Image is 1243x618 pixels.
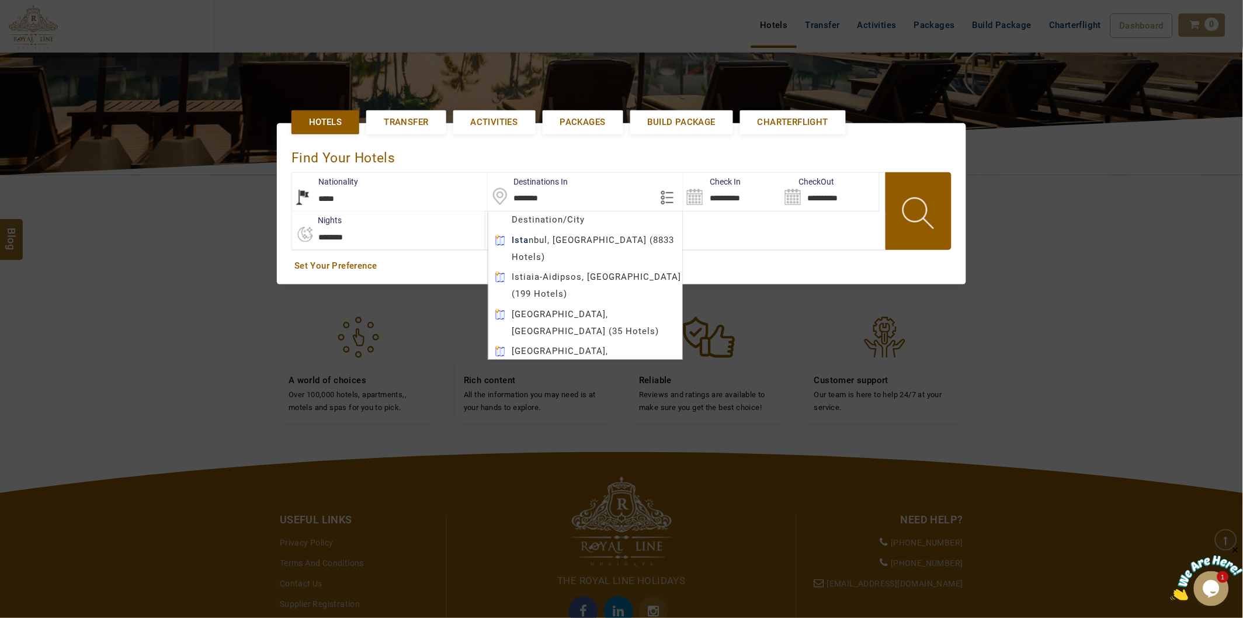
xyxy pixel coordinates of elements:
input: Search [683,173,781,211]
span: Charterflight [758,116,828,129]
label: nights [291,214,342,226]
label: Nationality [292,176,358,188]
div: [GEOGRAPHIC_DATA], [GEOGRAPHIC_DATA] (29 Hotels) [488,343,682,377]
div: nbul, [GEOGRAPHIC_DATA] (8833 Hotels) [488,232,682,266]
a: Set Your Preference [294,260,949,272]
label: CheckOut [782,176,835,188]
span: Packages [560,116,606,129]
span: Activities [471,116,518,129]
label: Check In [683,176,741,188]
span: Build Package [648,116,716,129]
label: Destinations In [488,176,568,188]
span: Hotels [309,116,342,129]
a: Activities [453,110,536,134]
b: Ista [512,235,529,245]
a: Hotels [291,110,359,134]
div: [GEOGRAPHIC_DATA], [GEOGRAPHIC_DATA] (35 Hotels) [488,306,682,340]
iframe: chat widget [1171,545,1243,600]
a: Charterflight [740,110,846,134]
a: Packages [543,110,623,134]
span: Transfer [384,116,428,129]
label: Rooms [485,214,537,226]
div: Find Your Hotels [291,138,952,172]
a: Transfer [366,110,446,134]
div: Destination/City [488,211,682,228]
input: Search [782,173,879,211]
div: Istiaia-Aidipsos, [GEOGRAPHIC_DATA] (199 Hotels) [488,269,682,303]
a: Build Package [630,110,733,134]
